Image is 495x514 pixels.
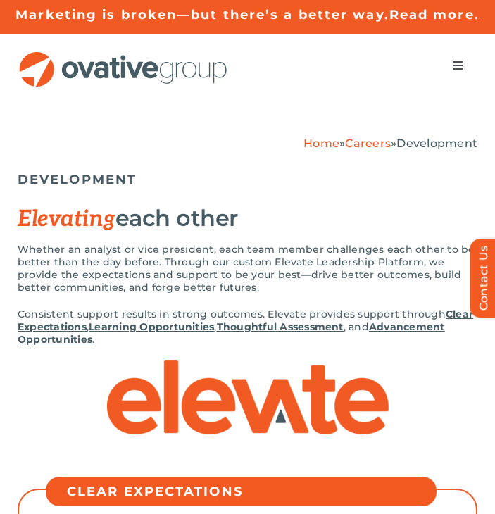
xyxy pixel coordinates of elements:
[18,205,477,232] h2: each other
[89,320,214,333] a: Learning Opportunities
[15,7,389,23] a: Marketing is broken—but there’s a better way.
[344,320,369,333] span: , and
[18,206,115,232] span: Elevating
[107,360,389,434] img: Elevate – Elevate Logo
[67,484,430,499] h5: CLEAR EXPECTATIONS
[389,7,480,23] a: Read more.
[18,320,445,346] strong: Advancement Opportunities
[18,172,477,187] h5: DEVELOPMENT
[18,320,445,346] a: Advancement Opportunities.
[303,137,339,150] a: Home
[345,137,391,150] a: Careers
[303,137,477,150] span: » »
[18,308,473,333] a: Clear Expectations
[87,320,89,333] span: ,
[18,243,477,294] p: Whether an analyst or vice president, each team member challenges each other to be better than th...
[18,308,477,346] p: Consistent support results in strong outcomes. Elevate provides support through
[396,137,477,150] span: Development
[18,50,229,63] a: OG_Full_horizontal_RGB
[217,320,344,333] a: Thoughtful Assessment
[438,51,477,80] nav: Menu
[214,320,216,333] span: ,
